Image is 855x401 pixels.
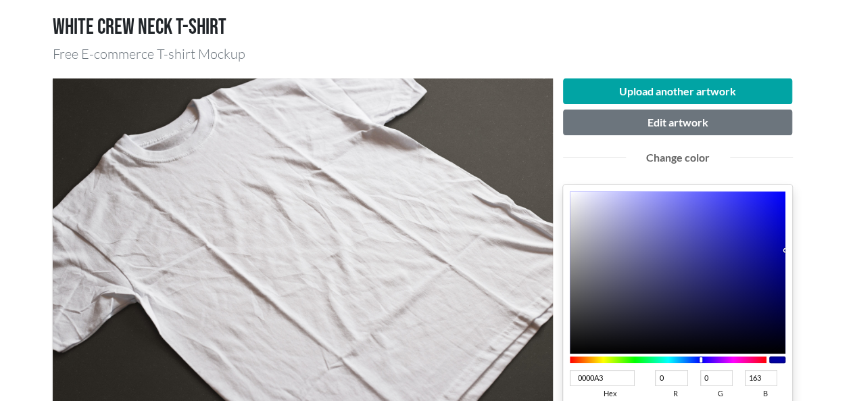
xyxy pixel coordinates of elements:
div: Change color [636,149,720,166]
h1: White crew neck T-shirt [53,15,803,41]
button: Upload another artwork [563,78,793,104]
button: Edit artwork [563,110,793,135]
h3: Free E-commerce T-shirt Mockup [53,46,803,62]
